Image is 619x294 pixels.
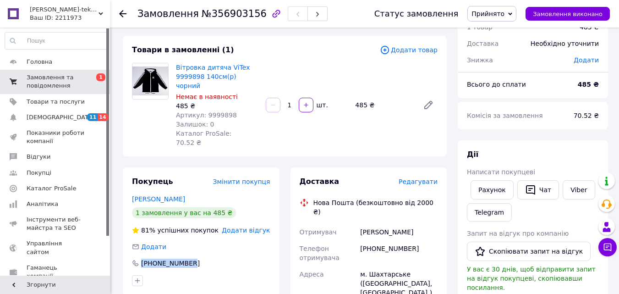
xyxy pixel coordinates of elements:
div: [PHONE_NUMBER] [358,240,439,266]
button: Скопіювати запит на відгук [467,242,591,261]
span: Головна [27,58,52,66]
a: Вітровка дитяча ViTex 9999898 140см(р) чорний [176,64,250,89]
span: Додати [141,243,166,250]
span: Товари в замовленні (1) [132,45,234,54]
span: Гаманець компанії [27,264,85,280]
div: [PHONE_NUMBER] [140,259,201,268]
img: Вітровка дитяча ViTex 9999898 140см(р) чорний [132,67,168,95]
button: Рахунок [471,180,514,200]
button: Чат з покупцем [598,238,617,256]
span: Аналітика [27,200,58,208]
span: Замовлення та повідомлення [27,73,85,90]
span: Артикул: 9999898 [176,111,237,119]
a: Viber [563,180,595,200]
span: [DEMOGRAPHIC_DATA] [27,113,94,122]
div: 485 ₴ [176,101,258,111]
div: шт. [314,100,329,110]
span: Відгуки [27,153,50,161]
span: 1 [96,73,105,81]
span: Змінити покупця [213,178,270,185]
span: Написати покупцеві [467,168,535,176]
span: Комісія за замовлення [467,112,543,119]
span: 81% [141,227,155,234]
span: Отримувач [300,228,337,236]
span: 14 [98,113,108,121]
a: [PERSON_NAME] [132,195,185,203]
span: Телефон отримувача [300,245,340,261]
span: Замовлення виконано [533,11,603,17]
span: Дії [467,150,478,159]
span: Редагувати [399,178,438,185]
span: Доставка [300,177,340,186]
div: Необхідно уточнити [525,33,604,54]
span: Інструменти веб-майстра та SEO [27,216,85,232]
div: [PERSON_NAME] [358,224,439,240]
button: Чат [517,180,559,200]
span: 70.52 ₴ [574,112,599,119]
span: Додати [574,56,599,64]
span: Каталог ProSale: 70.52 ₴ [176,130,231,146]
div: Нова Пошта (безкоштовно від 2000 ₴) [311,198,440,216]
span: 1 товар [467,23,493,31]
span: Додати відгук [222,227,270,234]
span: Запит на відгук про компанію [467,230,569,237]
span: Залишок: 0 [176,121,214,128]
span: Покупець [132,177,173,186]
b: 485 ₴ [578,81,599,88]
button: Замовлення виконано [526,7,610,21]
span: №356903156 [202,8,267,19]
span: Додати товар [380,45,438,55]
span: У вас є 30 днів, щоб відправити запит на відгук покупцеві, скопіювавши посилання. [467,266,596,291]
div: 485 ₴ [351,99,416,111]
span: Всього до сплати [467,81,526,88]
div: Ваш ID: 2211973 [30,14,110,22]
span: Адреса [300,271,324,278]
span: Управління сайтом [27,239,85,256]
input: Пошук [5,33,108,49]
span: Viktoria-tekstil [30,6,99,14]
span: 11 [87,113,98,121]
div: успішних покупок [132,226,219,235]
span: Прийнято [471,10,504,17]
span: Товари та послуги [27,98,85,106]
div: Повернутися назад [119,9,126,18]
span: Каталог ProSale [27,184,76,193]
span: Доставка [467,40,498,47]
a: Редагувати [419,96,438,114]
span: Показники роботи компанії [27,129,85,145]
div: 1 замовлення у вас на 485 ₴ [132,207,236,218]
span: Знижка [467,56,493,64]
a: Telegram [467,203,512,222]
div: Статус замовлення [374,9,459,18]
span: Покупці [27,169,51,177]
span: Немає в наявності [176,93,238,100]
span: Замовлення [137,8,199,19]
